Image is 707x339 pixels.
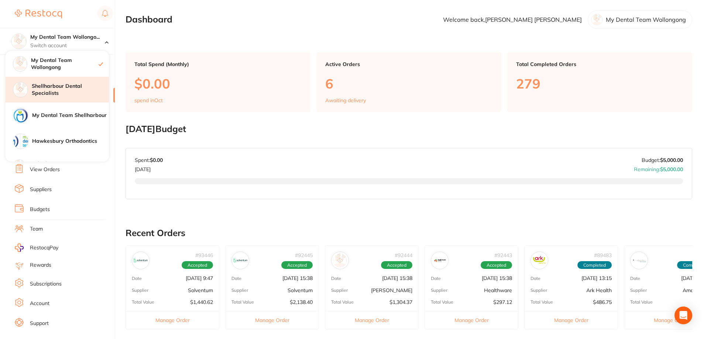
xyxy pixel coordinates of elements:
p: [PERSON_NAME] [371,287,412,293]
img: Henry Schein Halas [333,253,347,267]
p: [DATE] 13:15 [581,275,612,281]
button: Manage Order [425,311,518,329]
p: Total Value [531,300,553,305]
p: Total Value [231,300,254,305]
a: Account [30,300,49,307]
span: Accepted [182,261,213,269]
p: Remaining: [634,163,683,172]
h4: Shellharbour Dental Specialists [32,83,109,97]
p: Total Spend (Monthly) [134,61,302,67]
p: My Dental Team Wollongong [606,16,686,23]
p: Solventum [288,287,313,293]
p: # 92444 [395,252,412,258]
img: RestocqPay [15,243,24,252]
p: Total Value [132,300,154,305]
p: Ark Health [586,287,612,293]
p: Supplier [132,288,148,293]
p: $486.75 [593,299,612,305]
img: Solventum [134,253,148,267]
p: Date [531,276,540,281]
a: Suppliers [30,186,52,193]
img: My Dental Team Wollongong [11,34,26,49]
img: Orthodontics at Tamworth [13,160,25,172]
a: RestocqPay [15,243,58,252]
span: Accepted [481,261,512,269]
h4: Orthodontics at [GEOGRAPHIC_DATA] [30,160,109,174]
a: Rewards [30,262,51,269]
p: Date [231,276,241,281]
img: Restocq Logo [15,10,62,18]
img: Hawkesbury Orthodontics [13,134,28,149]
p: [DATE] [135,163,163,172]
img: My Dental Team Shellharbour [13,108,28,123]
p: Supplier [231,288,248,293]
p: $2,138.40 [290,299,313,305]
p: # 89483 [594,252,612,258]
p: Date [132,276,142,281]
p: Awaiting delivery [325,97,366,103]
img: Healthware [433,253,447,267]
button: Manage Order [325,311,418,329]
p: 279 [516,76,683,91]
p: Budget: [642,157,683,163]
a: Restocq Logo [15,6,62,23]
h2: Dashboard [126,14,172,25]
p: $1,304.37 [389,299,412,305]
p: Switch account [30,42,105,49]
p: Total Value [431,300,453,305]
p: Supplier [331,288,348,293]
h4: My Dental Team Wollongong [30,34,105,41]
p: $1,440.62 [190,299,213,305]
p: Supplier [431,288,447,293]
button: Manage Order [226,311,319,329]
span: RestocqPay [30,244,58,252]
a: Subscriptions [30,280,62,288]
p: # 92445 [295,252,313,258]
p: Supplier [630,288,647,293]
a: Budgets [30,206,50,213]
p: Active Orders [325,61,493,67]
p: [DATE] 15:38 [382,275,412,281]
p: [DATE] 15:38 [282,275,313,281]
p: Date [630,276,640,281]
span: Accepted [281,261,313,269]
p: Total Value [630,300,653,305]
h4: My Dental Team Shellharbour [32,112,109,119]
img: Ark Health [532,253,546,267]
div: Open Intercom Messenger [675,307,692,324]
p: Welcome back, [PERSON_NAME] [PERSON_NAME] [443,16,582,23]
h4: Hawkesbury Orthodontics [32,138,109,145]
span: Completed [577,261,612,269]
p: Solventum [188,287,213,293]
p: Supplier [531,288,547,293]
img: My Dental Team Wollongong [13,56,27,70]
strong: $0.00 [150,157,163,163]
h2: [DATE] Budget [126,124,692,134]
span: Accepted [381,261,412,269]
p: Date [331,276,341,281]
a: Total Completed Orders279 [507,52,692,112]
a: Support [30,320,49,327]
p: [DATE] 15:38 [482,275,512,281]
a: Total Spend (Monthly)$0.00spend inOct [126,52,310,112]
p: # 92443 [494,252,512,258]
strong: $5,000.00 [660,157,683,163]
p: 6 [325,76,493,91]
p: $297.12 [493,299,512,305]
p: spend in Oct [134,97,163,103]
button: Manage Order [126,311,219,329]
h4: My Dental Team Wollongong [31,57,99,71]
strong: $5,000.00 [660,166,683,173]
img: Amalgadent [632,253,646,267]
a: Active Orders6Awaiting delivery [316,52,501,112]
p: # 93446 [195,252,213,258]
a: Team [30,225,43,233]
img: Shellharbour Dental Specialists [13,82,28,97]
a: View Orders [30,166,60,173]
p: Date [431,276,441,281]
p: Spent: [135,157,163,163]
button: Manage Order [525,311,618,329]
p: Total Value [331,300,354,305]
p: [DATE] 9:47 [186,275,213,281]
img: Solventum [233,253,247,267]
